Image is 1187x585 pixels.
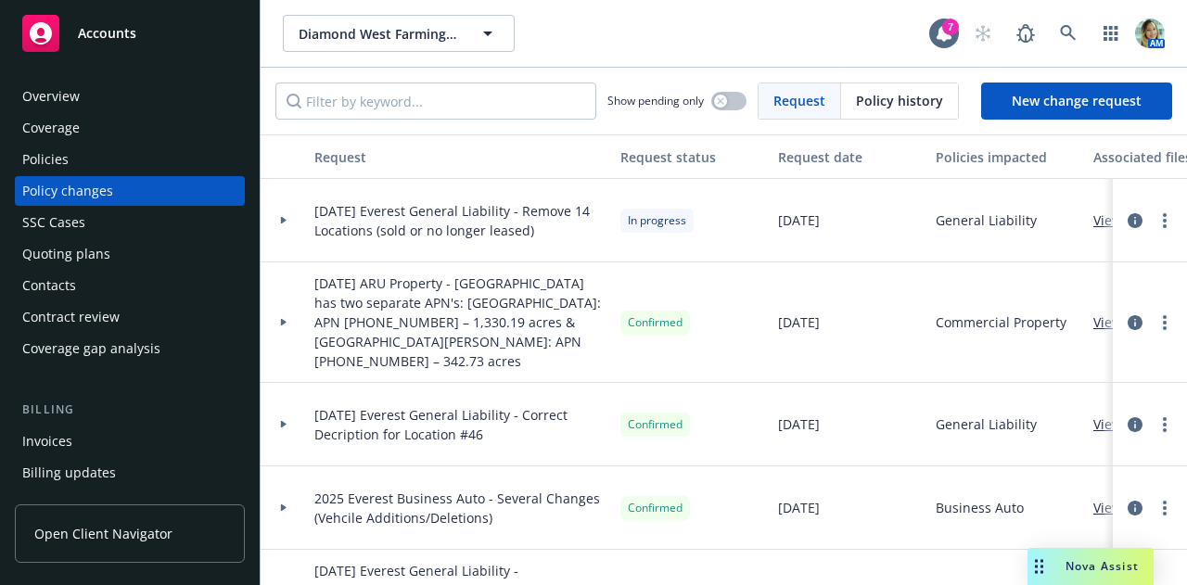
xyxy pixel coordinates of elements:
[15,302,245,332] a: Contract review
[15,82,245,111] a: Overview
[15,113,245,143] a: Coverage
[22,82,80,111] div: Overview
[314,405,606,444] span: [DATE] Everest General Liability - Correct Decription for Location #46
[778,210,820,230] span: [DATE]
[964,15,1002,52] a: Start snowing
[1154,413,1176,436] a: more
[314,273,606,371] span: [DATE] ARU Property - [GEOGRAPHIC_DATA] has two separate APN's: [GEOGRAPHIC_DATA]: APN [PHONE_NUM...
[1092,15,1130,52] a: Switch app
[778,312,820,332] span: [DATE]
[856,91,943,110] span: Policy history
[261,179,307,262] div: Toggle Row Expanded
[1154,497,1176,519] a: more
[936,312,1066,332] span: Commercial Property
[773,91,825,110] span: Request
[15,271,245,300] a: Contacts
[22,334,160,363] div: Coverage gap analysis
[15,401,245,419] div: Billing
[22,458,116,488] div: Billing updates
[1124,312,1146,334] a: circleInformation
[1007,15,1044,52] a: Report a Bug
[1066,558,1139,574] span: Nova Assist
[22,239,110,269] div: Quoting plans
[936,210,1037,230] span: General Liability
[942,19,959,35] div: 7
[15,176,245,206] a: Policy changes
[22,426,72,456] div: Invoices
[1027,548,1051,585] div: Drag to move
[928,134,1086,179] button: Policies impacted
[936,414,1037,434] span: General Liability
[771,134,928,179] button: Request date
[15,426,245,456] a: Invoices
[15,239,245,269] a: Quoting plans
[620,147,763,167] div: Request status
[1124,210,1146,232] a: circleInformation
[628,314,683,331] span: Confirmed
[628,500,683,516] span: Confirmed
[22,302,120,332] div: Contract review
[1027,548,1154,585] button: Nova Assist
[15,145,245,174] a: Policies
[22,208,85,237] div: SSC Cases
[299,24,459,44] span: Diamond West Farming Company Inc. et al
[261,383,307,466] div: Toggle Row Expanded
[15,334,245,363] a: Coverage gap analysis
[22,176,113,206] div: Policy changes
[1154,210,1176,232] a: more
[936,147,1079,167] div: Policies impacted
[628,416,683,433] span: Confirmed
[314,147,606,167] div: Request
[981,83,1172,120] a: New change request
[778,147,921,167] div: Request date
[936,498,1024,517] span: Business Auto
[34,524,172,543] span: Open Client Navigator
[307,134,613,179] button: Request
[1093,498,1166,517] a: View files
[275,83,596,120] input: Filter by keyword...
[78,26,136,41] span: Accounts
[778,414,820,434] span: [DATE]
[1012,92,1142,109] span: New change request
[22,271,76,300] div: Contacts
[1093,312,1166,332] a: View files
[15,458,245,488] a: Billing updates
[22,113,80,143] div: Coverage
[1093,414,1166,434] a: View files
[607,93,704,108] span: Show pending only
[283,15,515,52] button: Diamond West Farming Company Inc. et al
[778,498,820,517] span: [DATE]
[628,212,686,229] span: In progress
[1093,210,1166,230] a: View files
[314,489,606,528] span: 2025 Everest Business Auto - Several Changes (Vehcile Additions/Deletions)
[22,145,69,174] div: Policies
[1154,312,1176,334] a: more
[15,7,245,59] a: Accounts
[261,466,307,550] div: Toggle Row Expanded
[613,134,771,179] button: Request status
[1124,497,1146,519] a: circleInformation
[15,208,245,237] a: SSC Cases
[1124,413,1146,436] a: circleInformation
[1135,19,1165,48] img: photo
[261,262,307,383] div: Toggle Row Expanded
[314,201,606,240] span: [DATE] Everest General Liability - Remove 14 Locations (sold or no longer leased)
[1050,15,1087,52] a: Search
